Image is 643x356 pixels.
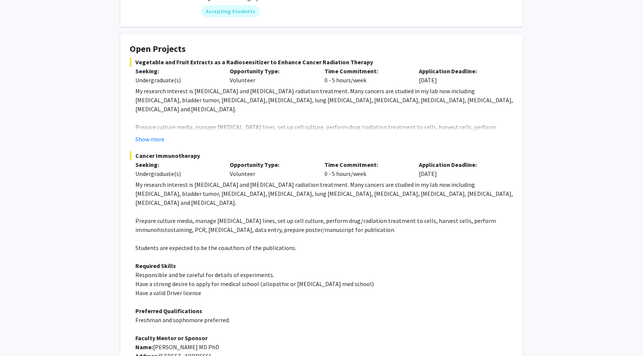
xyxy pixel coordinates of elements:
[135,343,153,351] strong: Name:
[6,322,32,350] iframe: Chat
[135,169,218,178] div: Undergraduate(s)
[135,289,201,297] span: Have a valid Driver license
[130,151,513,160] span: Cancer Immunotherapy
[201,5,260,17] mat-chip: Accepting Students
[135,244,296,251] span: Students are expected to be the coauthors of the publications.
[319,67,413,85] div: 0 - 5 hours/week
[230,160,313,169] p: Opportunity Type:
[130,58,513,67] span: Vegetable and Fruit Extracts as a Radiosensitizer to Enhance Cancer Radiation Therapy
[135,217,496,233] span: Prepare culture media, manage [MEDICAL_DATA] lines, set up cell culture, perform drug/radiation t...
[325,67,408,76] p: Time Commitment:
[135,67,218,76] p: Seeking:
[135,160,218,169] p: Seeking:
[325,160,408,169] p: Time Commitment:
[413,160,508,178] div: [DATE]
[319,160,413,178] div: 0 - 5 hours/week
[224,67,318,85] div: Volunteer
[230,67,313,76] p: Opportunity Type:
[135,316,230,324] span: Freshman and sophomore preferred.
[419,67,502,76] p: Application Deadline:
[135,334,208,342] strong: Faculty Mentor or Sponsor
[224,160,318,178] div: Volunteer
[135,181,513,206] span: My research interest is [MEDICAL_DATA] and [MEDICAL_DATA] radiation treatment. Many cancers are s...
[135,87,513,113] span: My research interest is [MEDICAL_DATA] and [MEDICAL_DATA] radiation treatment. Many cancers are s...
[135,271,274,279] span: Responsible and be careful for details of experiments.
[135,135,164,144] button: Show more
[135,76,218,85] div: Undergraduate(s)
[130,44,513,55] h4: Open Projects
[153,343,219,351] span: [PERSON_NAME] MD PhD
[135,307,202,315] strong: Preferred Qualifications
[419,160,502,169] p: Application Deadline:
[135,280,374,288] span: Have a strong desire to apply for medical school (allopathic or [MEDICAL_DATA] med school)
[413,67,508,85] div: [DATE]
[135,262,176,270] strong: Required Skills
[135,123,496,140] span: Prepare culture media, manage [MEDICAL_DATA] lines, set up cell culture, perform drug/radiation t...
